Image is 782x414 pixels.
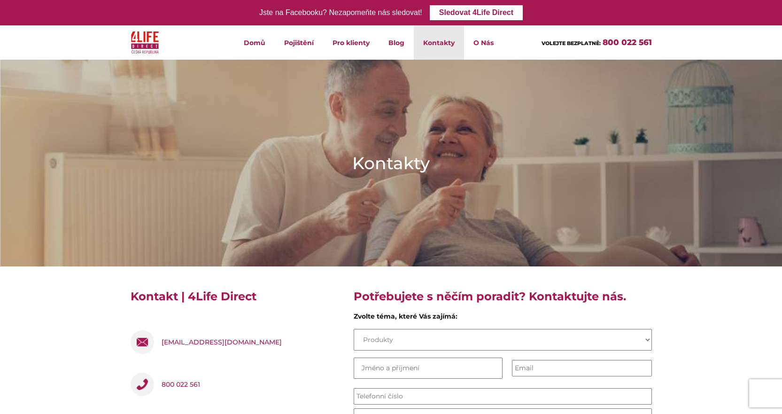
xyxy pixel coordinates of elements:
div: Zvolte téma, které Vás zajímá: [354,312,652,325]
a: 800 022 561 [162,373,200,396]
h4: Kontakt | 4Life Direct [131,289,340,312]
a: 800 022 561 [603,38,652,47]
a: Sledovat 4Life Direct [430,5,523,20]
a: Blog [379,25,414,60]
input: Jméno a příjmení [354,358,503,379]
h4: Potřebujete s něčím poradit? Kontaktujte nás. [354,289,652,312]
a: Kontakty [414,25,464,60]
h1: Kontakty [352,151,430,175]
a: [EMAIL_ADDRESS][DOMAIN_NAME] [162,330,282,354]
img: 4Life Direct Česká republika logo [131,29,159,56]
a: Domů [234,25,275,60]
input: Telefonní číslo [354,388,652,405]
input: Email [512,360,652,376]
div: Jste na Facebooku? Nezapomeňte nás sledovat! [259,6,422,20]
span: VOLEJTE BEZPLATNĚ: [542,40,601,47]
